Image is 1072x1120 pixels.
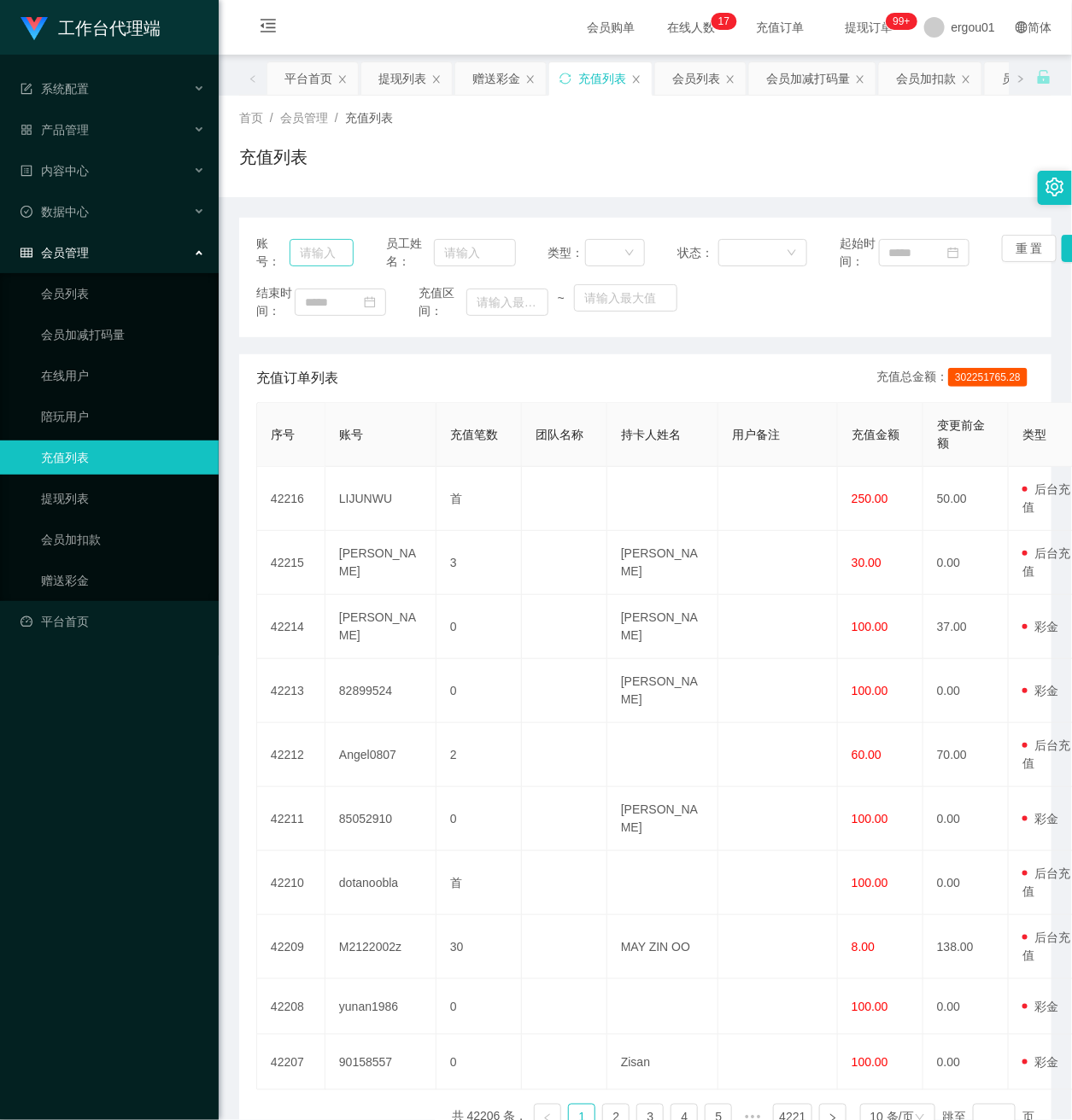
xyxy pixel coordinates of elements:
[840,235,878,271] span: 起始时间：
[607,1035,718,1090] td: Zisan
[1022,684,1058,697] span: 彩金
[41,522,205,557] a: 会员加扣款
[578,62,626,95] div: 充值列表
[923,1035,1009,1090] td: 0.00
[525,74,536,85] i: 图标: close
[896,62,956,95] div: 会员加扣款
[677,244,718,262] span: 状态：
[948,368,1028,387] span: 302251765.28
[718,13,724,30] p: 1
[364,296,376,308] i: 图标: calendar
[249,74,257,83] i: 图标: left
[787,248,797,260] i: 图标: down
[923,531,1009,595] td: 0.00
[1022,930,1070,962] span: 后台充值
[325,467,436,531] td: LIJUNWU
[419,284,466,320] span: 充值区间：
[607,595,718,659] td: [PERSON_NAME]
[1022,428,1046,441] span: 类型
[21,206,32,218] i: 图标: check-circle-o
[725,74,735,85] i: 图标: close
[436,595,522,659] td: 0
[450,428,498,441] span: 充值笔数
[1036,69,1051,85] i: 图标: unlock
[345,111,393,125] span: 充值列表
[436,851,522,915] td: 首
[852,876,888,890] span: 100.00
[386,235,434,271] span: 员工姓名：
[855,74,865,85] i: 图标: close
[271,428,295,441] span: 序号
[659,21,724,33] span: 在线人数
[559,73,571,85] i: 图标: sync
[325,787,436,851] td: 85052910
[257,467,325,531] td: 42216
[21,247,32,259] i: 图标: table
[335,111,338,125] span: /
[257,979,325,1035] td: 42208
[1016,74,1025,83] i: 图标: right
[325,531,436,595] td: [PERSON_NAME]
[837,21,902,33] span: 提现订单
[239,111,263,125] span: 首页
[1046,178,1064,196] i: 图标: setting
[21,82,89,96] span: 系统配置
[1016,21,1028,33] i: 图标: global
[886,13,917,30] sup: 975
[1022,866,1070,898] span: 后台充值
[852,620,888,633] span: 100.00
[766,62,850,95] div: 会员加减打码量
[852,1055,888,1069] span: 100.00
[852,1000,888,1013] span: 100.00
[621,428,681,441] span: 持卡人姓名
[923,467,1009,531] td: 50.00
[325,979,436,1035] td: yunan1986
[607,659,718,723] td: [PERSON_NAME]
[466,289,548,316] input: 请输入最小值为
[436,979,522,1035] td: 0
[1022,1055,1058,1069] span: 彩金
[325,723,436,787] td: Angel0807
[1022,546,1070,578] span: 后台充值
[41,277,205,311] a: 会员列表
[852,748,882,761] span: 60.00
[257,595,325,659] td: 42214
[672,62,720,95] div: 会员列表
[257,1035,325,1090] td: 42207
[1022,620,1058,633] span: 彩金
[339,428,363,441] span: 账号
[1022,812,1058,825] span: 彩金
[21,246,89,260] span: 会员管理
[923,595,1009,659] td: 37.00
[724,13,730,30] p: 7
[548,289,574,307] span: ~
[1022,1000,1058,1013] span: 彩金
[21,165,32,177] i: 图标: profile
[21,123,89,137] span: 产品管理
[21,124,32,136] i: 图标: appstore-o
[852,428,899,441] span: 充值金额
[1002,235,1057,262] button: 重 置
[21,205,89,219] span: 数据中心
[284,62,332,95] div: 平台首页
[436,659,522,723] td: 0
[607,787,718,851] td: [PERSON_NAME]
[325,659,436,723] td: 82899524
[325,595,436,659] td: [PERSON_NAME]
[852,812,888,825] span: 100.00
[472,62,520,95] div: 赠送彩金
[257,531,325,595] td: 42215
[256,284,295,320] span: 结束时间：
[58,1,161,55] h1: 工作台代理端
[41,318,205,352] a: 会员加减打码量
[41,481,205,516] a: 提现列表
[21,164,89,178] span: 内容中心
[436,1035,522,1090] td: 0
[257,915,325,979] td: 42209
[947,247,959,259] i: 图标: calendar
[607,531,718,595] td: [PERSON_NAME]
[21,604,205,639] a: 图标: dashboard平台首页
[961,74,971,85] i: 图标: close
[1022,482,1070,514] span: 后台充值
[325,851,436,915] td: dotanoobla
